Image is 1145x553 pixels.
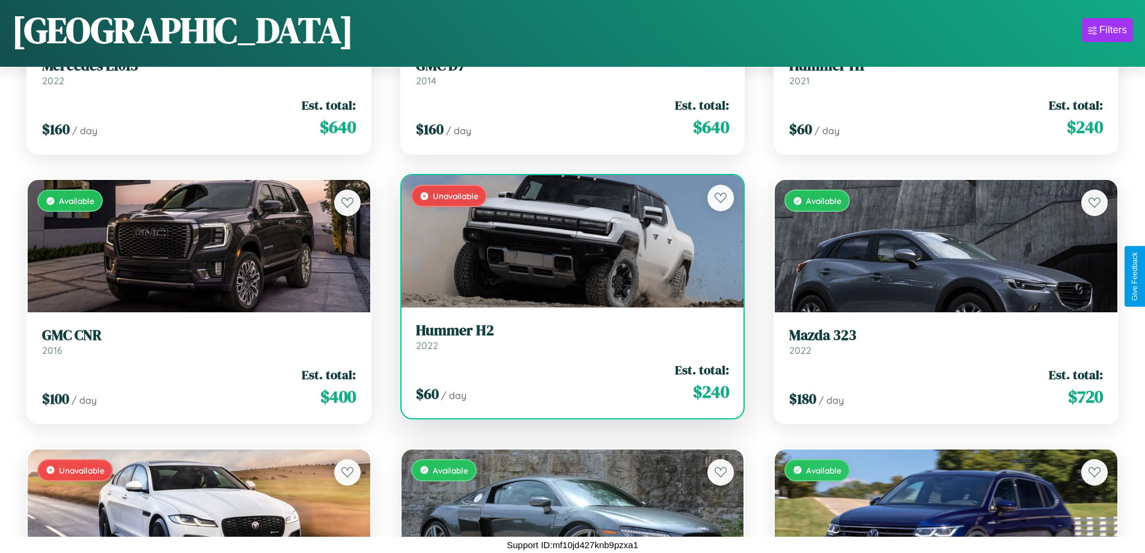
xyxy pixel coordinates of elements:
[789,75,810,87] span: 2021
[507,537,638,553] p: Support ID: mf10jd427knb9pzxa1
[806,465,841,475] span: Available
[42,75,64,87] span: 2022
[446,125,471,137] span: / day
[819,394,844,406] span: / day
[416,119,444,139] span: $ 160
[789,389,816,409] span: $ 180
[1131,252,1139,301] div: Give Feedback
[72,394,97,406] span: / day
[59,196,94,206] span: Available
[72,125,97,137] span: / day
[789,327,1103,356] a: Mazda 3232022
[789,344,811,356] span: 2022
[789,327,1103,344] h3: Mazda 323
[675,96,729,114] span: Est. total:
[42,57,356,87] a: Mercedes L10132022
[1067,115,1103,139] span: $ 240
[416,322,730,339] h3: Hummer H2
[1099,24,1127,36] div: Filters
[693,115,729,139] span: $ 640
[302,96,356,114] span: Est. total:
[42,327,356,356] a: GMC CNR2016
[416,57,730,87] a: GMC D72014
[12,5,353,55] h1: [GEOGRAPHIC_DATA]
[416,322,730,351] a: Hummer H22022
[675,361,729,378] span: Est. total:
[42,344,63,356] span: 2016
[1049,366,1103,383] span: Est. total:
[1068,385,1103,409] span: $ 720
[42,389,69,409] span: $ 100
[42,327,356,344] h3: GMC CNR
[433,191,478,201] span: Unavailable
[416,384,439,404] span: $ 60
[789,57,1103,87] a: Hummer H12021
[1049,96,1103,114] span: Est. total:
[1082,18,1133,42] button: Filters
[693,380,729,404] span: $ 240
[302,366,356,383] span: Est. total:
[416,75,436,87] span: 2014
[42,119,70,139] span: $ 160
[59,465,105,475] span: Unavailable
[789,119,812,139] span: $ 60
[416,339,438,351] span: 2022
[814,125,840,137] span: / day
[441,389,466,401] span: / day
[320,115,356,139] span: $ 640
[433,465,468,475] span: Available
[320,385,356,409] span: $ 400
[806,196,841,206] span: Available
